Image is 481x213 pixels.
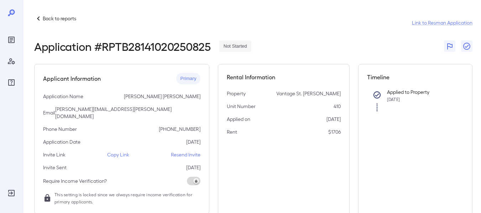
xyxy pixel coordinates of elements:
[54,191,200,205] span: This setting is locked since we always require income verification for primary applicants.
[43,93,83,100] p: Application Name
[444,41,455,52] button: Flag Report
[43,74,101,83] h5: Applicant Information
[326,116,341,123] p: [DATE]
[387,97,400,102] span: [DATE]
[43,151,66,158] p: Invite Link
[227,116,250,123] p: Applied on
[6,77,17,88] div: FAQ
[412,19,472,26] a: Link to Resman Application
[276,90,341,97] p: Vantage St. [PERSON_NAME]
[328,128,341,135] p: $1706
[461,41,472,52] button: Close Report
[227,73,340,81] h5: Rental Information
[186,164,200,171] p: [DATE]
[43,15,76,22] p: Back to reports
[186,138,200,145] p: [DATE]
[367,73,464,81] h5: Timeline
[43,164,67,171] p: Invite Sent
[43,126,77,133] p: Phone Number
[43,177,107,185] p: Require Income Verification?
[43,138,80,145] p: Application Date
[124,93,200,100] p: [PERSON_NAME] [PERSON_NAME]
[6,34,17,46] div: Reports
[6,55,17,67] div: Manage Users
[219,43,251,50] span: Not Started
[227,90,246,97] p: Property
[107,151,129,158] p: Copy Link
[227,103,256,110] p: Unit Number
[387,89,452,96] p: Applied to Property
[227,128,237,135] p: Rent
[55,106,200,120] p: [PERSON_NAME][EMAIL_ADDRESS][PERSON_NAME][DOMAIN_NAME]
[43,109,55,116] p: Email
[6,187,17,199] div: Log Out
[34,40,211,53] h2: Application # RPTB28141020250825
[334,103,341,110] p: 410
[159,126,200,133] p: [PHONE_NUMBER]
[171,151,200,158] p: Resend Invite
[176,75,201,82] span: Primary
